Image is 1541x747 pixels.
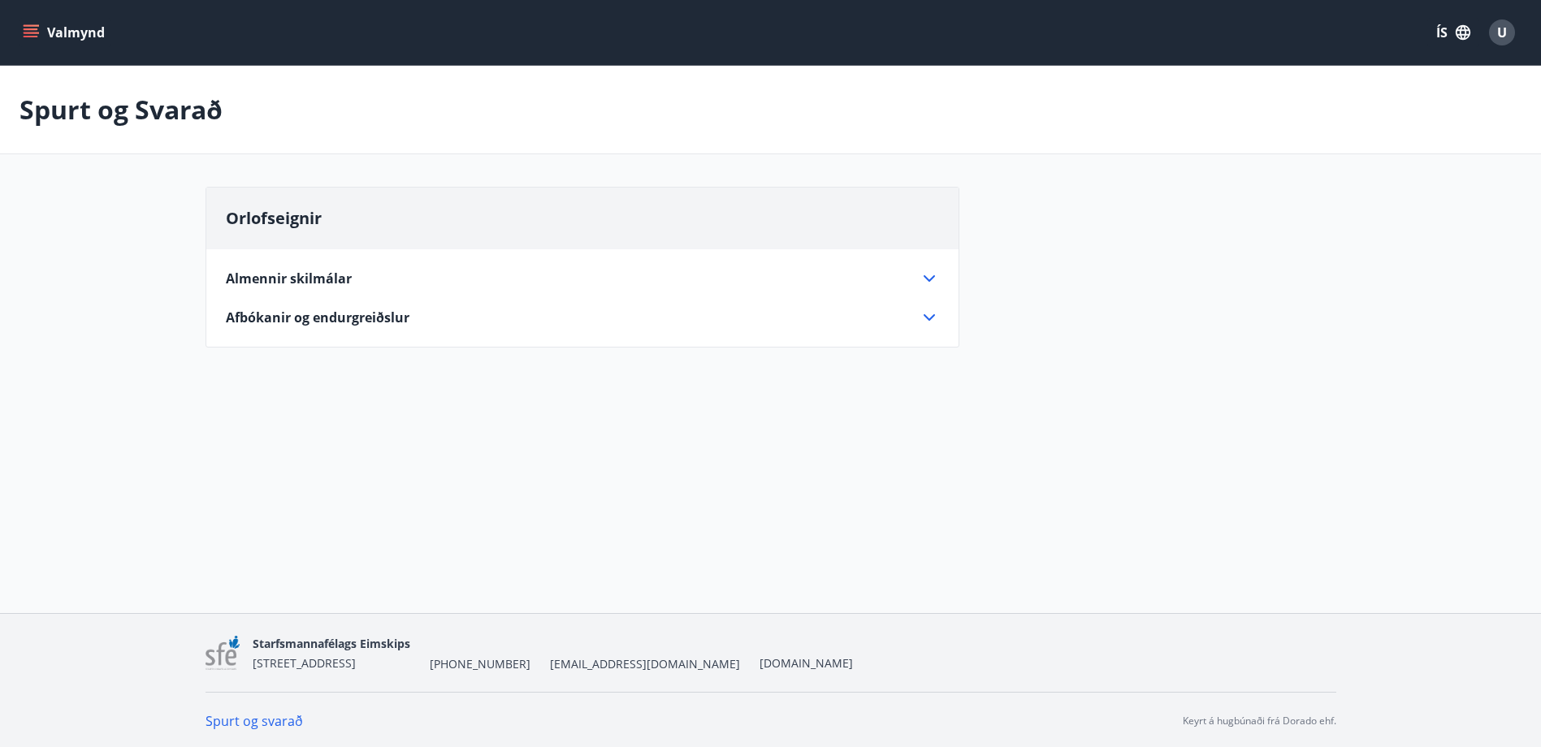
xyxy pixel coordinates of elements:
img: 7sa1LslLnpN6OqSLT7MqncsxYNiZGdZT4Qcjshc2.png [206,636,240,671]
div: Almennir skilmálar [226,269,939,288]
span: Afbókanir og endurgreiðslur [226,309,409,326]
span: Starfsmannafélags Eimskips [253,636,410,651]
a: [DOMAIN_NAME] [760,655,853,671]
a: Spurt og svarað [206,712,303,730]
p: Keyrt á hugbúnaði frá Dorado ehf. [1183,714,1336,728]
span: [EMAIL_ADDRESS][DOMAIN_NAME] [550,656,740,672]
div: Afbókanir og endurgreiðslur [226,308,939,327]
button: U [1483,13,1522,52]
span: Almennir skilmálar [226,270,352,287]
button: menu [19,18,111,47]
p: Spurt og Svarað [19,92,223,127]
span: [STREET_ADDRESS] [253,655,356,671]
button: ÍS [1427,18,1479,47]
span: U [1497,24,1507,41]
span: [PHONE_NUMBER] [430,656,530,672]
span: Orlofseignir [226,207,322,229]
